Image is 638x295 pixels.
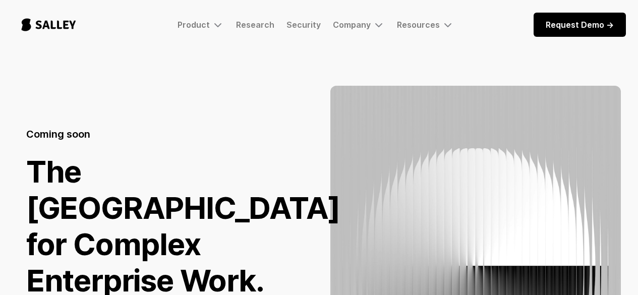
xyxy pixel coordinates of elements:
[333,19,385,31] div: Company
[26,127,90,141] h5: Coming soon
[397,20,440,30] div: Resources
[333,20,371,30] div: Company
[178,19,224,31] div: Product
[397,19,454,31] div: Resources
[534,13,626,37] a: Request Demo ->
[178,20,210,30] div: Product
[12,8,85,41] a: home
[236,20,274,30] a: Research
[286,20,321,30] a: Security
